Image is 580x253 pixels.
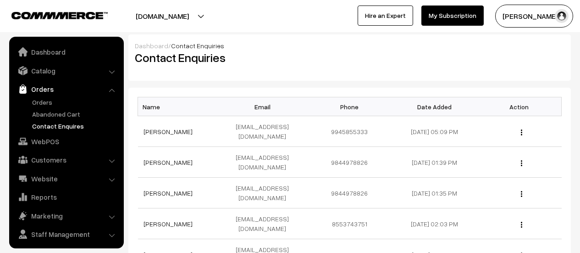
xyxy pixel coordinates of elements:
[11,62,121,79] a: Catalog
[144,128,193,135] a: [PERSON_NAME]
[307,116,392,147] td: 9945855333
[144,220,193,228] a: [PERSON_NAME]
[30,109,121,119] a: Abandoned Cart
[392,147,477,178] td: [DATE] 01:39 PM
[222,116,307,147] td: [EMAIL_ADDRESS][DOMAIN_NAME]
[495,5,573,28] button: [PERSON_NAME]
[11,208,121,224] a: Marketing
[144,189,193,197] a: [PERSON_NAME]
[144,158,193,166] a: [PERSON_NAME]
[11,152,121,168] a: Customers
[171,42,224,50] span: Contact Enquiries
[392,208,477,239] td: [DATE] 02:03 PM
[521,191,522,197] img: Menu
[11,189,121,205] a: Reports
[392,97,477,116] th: Date Added
[421,6,484,26] a: My Subscription
[307,147,392,178] td: 9844978826
[222,147,307,178] td: [EMAIL_ADDRESS][DOMAIN_NAME]
[135,42,168,50] a: Dashboard
[555,9,569,23] img: user
[30,97,121,107] a: Orders
[11,9,92,20] a: COMMMERCE
[138,97,223,116] th: Name
[11,44,121,60] a: Dashboard
[222,178,307,208] td: [EMAIL_ADDRESS][DOMAIN_NAME]
[11,133,121,150] a: WebPOS
[11,170,121,187] a: Website
[307,178,392,208] td: 9844978826
[11,226,121,242] a: Staff Management
[30,121,121,131] a: Contact Enquires
[521,129,522,135] img: Menu
[521,222,522,228] img: Menu
[307,208,392,239] td: 8553743751
[135,51,343,65] h2: Contact Enquiries
[358,6,413,26] a: Hire an Expert
[222,97,307,116] th: Email
[521,160,522,166] img: Menu
[222,208,307,239] td: [EMAIL_ADDRESS][DOMAIN_NAME]
[477,97,562,116] th: Action
[104,5,221,28] button: [DOMAIN_NAME]
[11,81,121,97] a: Orders
[135,41,564,51] div: /
[392,116,477,147] td: [DATE] 05:09 PM
[11,12,108,19] img: COMMMERCE
[392,178,477,208] td: [DATE] 01:35 PM
[307,97,392,116] th: Phone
